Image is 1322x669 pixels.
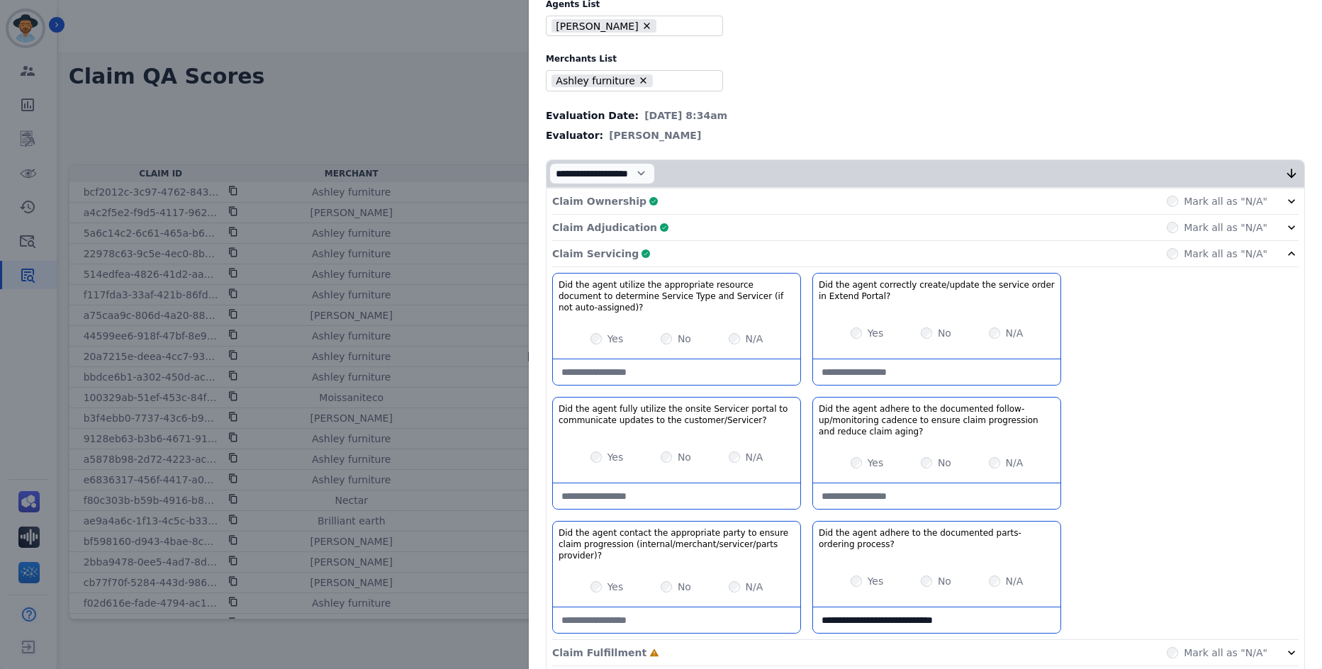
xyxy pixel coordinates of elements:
label: No [938,456,951,470]
h3: Did the agent correctly create/update the service order in Extend Portal? [819,279,1055,302]
p: Claim Ownership [552,194,646,208]
label: Mark all as "N/A" [1184,220,1267,235]
label: No [678,332,691,346]
label: Mark all as "N/A" [1184,194,1267,208]
h3: Did the agent utilize the appropriate resource document to determine Service Type and Servicer (i... [559,279,795,313]
label: N/A [746,332,763,346]
p: Claim Fulfillment [552,646,646,660]
ul: selected options [549,18,714,35]
label: Yes [868,574,884,588]
label: Yes [607,332,624,346]
label: Yes [607,580,624,594]
label: Yes [868,456,884,470]
label: No [678,450,691,464]
p: Claim Servicing [552,247,639,261]
label: Mark all as "N/A" [1184,247,1267,261]
label: N/A [746,450,763,464]
label: N/A [1006,326,1024,340]
div: Evaluator: [546,128,1305,142]
label: No [938,326,951,340]
h3: Did the agent adhere to the documented parts-ordering process? [819,527,1055,550]
label: Merchants List [546,53,1305,64]
h3: Did the agent fully utilize the onsite Servicer portal to communicate updates to the customer/Ser... [559,403,795,426]
li: [PERSON_NAME] [551,19,657,33]
span: [PERSON_NAME] [609,128,701,142]
button: Remove Ashley furniture [638,75,649,86]
h3: Did the agent contact the appropriate party to ensure claim progression (internal/merchant/servic... [559,527,795,561]
li: Ashley furniture [551,74,654,88]
label: Mark all as "N/A" [1184,646,1267,660]
button: Remove Bonnie Lettimore [642,21,652,31]
label: Yes [868,326,884,340]
label: No [678,580,691,594]
ul: selected options [549,72,714,89]
label: N/A [746,580,763,594]
p: Claim Adjudication [552,220,657,235]
span: [DATE] 8:34am [644,108,727,123]
label: No [938,574,951,588]
label: N/A [1006,456,1024,470]
label: N/A [1006,574,1024,588]
label: Yes [607,450,624,464]
div: Evaluation Date: [546,108,1305,123]
h3: Did the agent adhere to the documented follow-up/monitoring cadence to ensure claim progression a... [819,403,1055,437]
